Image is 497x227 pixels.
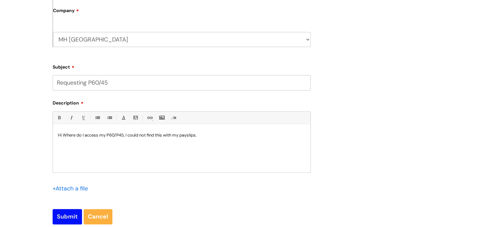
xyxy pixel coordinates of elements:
a: Cancel [84,209,112,224]
a: Bold (Ctrl-B) [55,114,63,122]
a: Link [145,114,154,122]
label: Subject [53,62,311,70]
a: Back Color [131,114,140,122]
a: Insert Image... [157,114,166,122]
label: Company [53,6,311,20]
label: Description [53,98,311,106]
a: 1. Ordered List (Ctrl-Shift-8) [105,114,113,122]
a: • Unordered List (Ctrl-Shift-7) [93,114,101,122]
a: Underline(Ctrl-U) [79,114,87,122]
p: Hi Where do I access my P60/P45, I could not find this with my payslips. [58,132,306,138]
a: Font Color [119,114,127,122]
a: Italic (Ctrl-I) [67,114,75,122]
div: Attach a file [53,183,92,194]
a: Remove formatting (Ctrl-\) [170,114,178,122]
input: Submit [53,209,82,224]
